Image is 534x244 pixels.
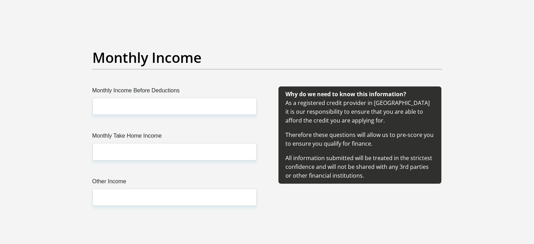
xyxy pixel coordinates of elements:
label: Monthly Take Home Income [92,132,257,143]
label: Monthly Income Before Deductions [92,86,257,98]
input: Monthly Income Before Deductions [92,98,257,115]
input: Monthly Take Home Income [92,143,257,160]
span: As a registered credit provider in [GEOGRAPHIC_DATA] it is our responsibility to ensure that you ... [285,90,434,179]
b: Why do we need to know this information? [285,90,406,98]
h2: Monthly Income [92,49,442,66]
input: Other Income [92,189,257,206]
label: Other Income [92,177,257,189]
